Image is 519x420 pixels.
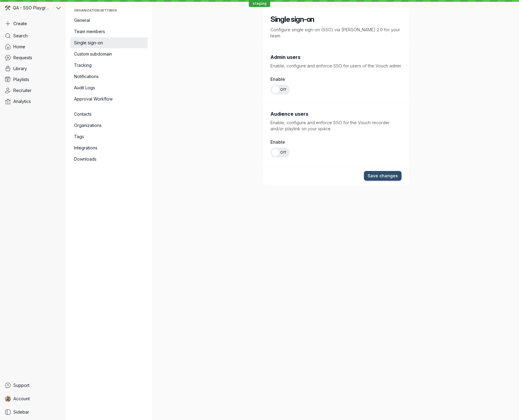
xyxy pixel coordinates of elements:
p: Enable, configure and enforce SSO for the Vouch recorder and/or playlink on your space. [270,120,402,132]
span: Search [13,33,28,39]
span: Team members [74,29,144,35]
span: Library [13,66,27,72]
a: Recruiter [2,85,63,96]
a: Shez Katrak avatarAccount [2,393,63,404]
a: Search [2,30,63,41]
span: Account [13,396,30,402]
p: Configure single sign-on (SSO) via [PERSON_NAME] 2.0 for your team. [270,27,402,39]
a: Notifications [70,71,148,82]
a: Playlists [2,74,63,85]
span: Organization settings [74,9,144,12]
a: Support [2,380,63,391]
a: Integrations [70,142,148,153]
span: QA - SSO Playground [13,5,52,11]
span: Home [13,44,25,50]
h3: Admin users [270,54,402,60]
h2: Single sign-on [270,15,314,24]
span: Notifications [74,73,144,80]
a: Home [2,41,63,52]
span: Enable [270,139,285,145]
span: Playlists [13,77,29,83]
span: Tags [74,134,144,140]
span: Requests [13,55,32,61]
a: Single sign-on [70,37,148,48]
span: Support [13,382,29,388]
span: Single sign-on [74,40,144,46]
span: Create [13,21,27,27]
span: General [74,17,144,23]
img: QA - SSO Playground avatar [5,5,10,11]
a: Downloads [70,154,148,165]
span: Custom subdomain [74,51,144,57]
a: Contacts [70,109,148,120]
a: Team members [70,26,148,37]
button: QA - SSO Playground avatarQA - SSO Playground [2,2,63,13]
button: Save changes [364,171,402,181]
span: Save changes [368,173,398,179]
a: Approval Workflow [70,94,148,104]
button: Create [2,18,63,29]
a: Custom subdomain [70,49,148,60]
a: Tags [70,131,148,142]
div: QA - SSO Playground [2,2,55,13]
a: Analytics [2,96,63,107]
span: Integrations [74,145,144,151]
span: Enable [270,76,285,82]
span: Organizations [74,122,144,128]
a: Sidebar [2,407,63,418]
img: Shez Katrak avatar [5,396,11,402]
a: Tracking [70,60,148,71]
span: Recruiter [13,87,32,94]
a: General [70,15,148,26]
p: Enable, configure and enforce SSO for users of the Vouch admin [270,63,402,69]
a: Requests [2,52,63,63]
h3: Audience users [270,111,402,117]
span: Off [280,148,286,157]
a: Audit Logs [70,82,148,93]
span: Tracking [74,62,144,68]
span: Contacts [74,111,144,117]
span: Off [280,85,286,94]
span: Audit Logs [74,85,144,91]
a: Library [2,63,63,74]
span: Sidebar [13,409,29,415]
span: Approval Workflow [74,96,144,102]
a: Organizations [70,120,148,131]
span: Downloads [74,156,144,162]
span: Analytics [13,98,31,104]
